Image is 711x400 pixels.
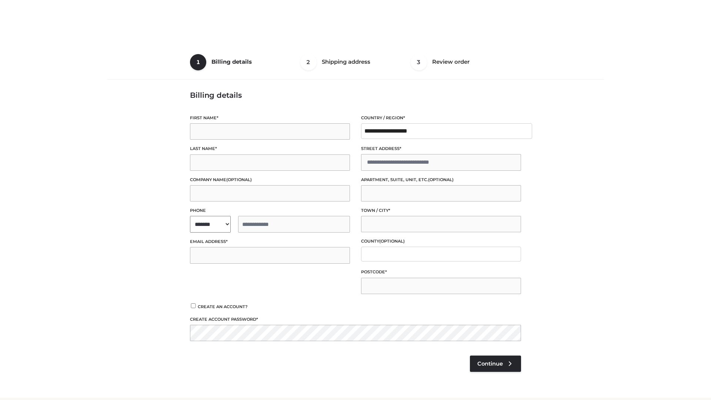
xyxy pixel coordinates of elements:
span: 2 [300,54,317,70]
label: Last name [190,145,350,152]
span: Continue [477,360,503,367]
label: Phone [190,207,350,214]
span: Create an account? [198,304,248,309]
a: Continue [470,356,521,372]
label: County [361,238,521,245]
span: (optional) [379,239,405,244]
span: (optional) [428,177,454,182]
input: Create an account? [190,303,197,308]
label: Street address [361,145,521,152]
h3: Billing details [190,91,521,100]
label: Town / City [361,207,521,214]
label: Email address [190,238,350,245]
span: 1 [190,54,206,70]
span: Review order [432,58,470,65]
span: 3 [411,54,427,70]
label: Create account password [190,316,521,323]
label: Apartment, suite, unit, etc. [361,176,521,183]
span: Billing details [211,58,252,65]
label: Country / Region [361,114,521,121]
label: Postcode [361,269,521,276]
label: Company name [190,176,350,183]
span: Shipping address [322,58,370,65]
label: First name [190,114,350,121]
span: (optional) [226,177,252,182]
